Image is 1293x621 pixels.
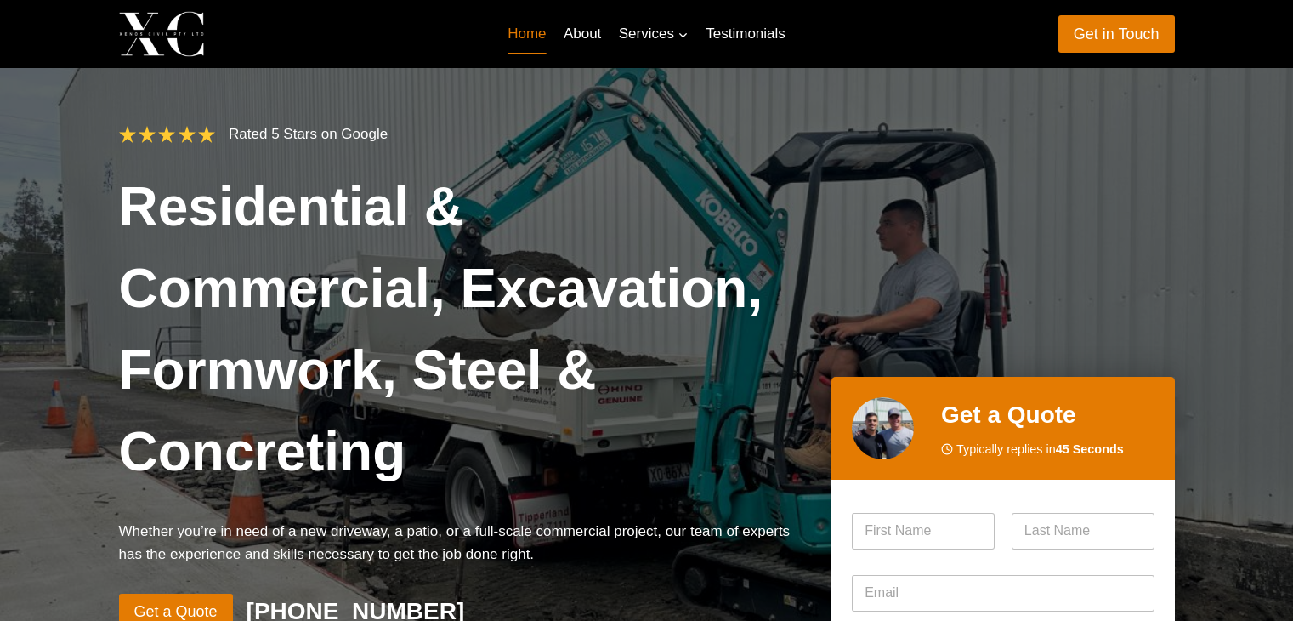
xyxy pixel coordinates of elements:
[610,14,698,54] a: Services
[218,20,337,47] p: Xenos Civil
[555,14,610,54] a: About
[1058,15,1175,52] a: Get in Touch
[119,520,805,566] p: Whether you’re in need of a new driveway, a patio, or a full-scale commercial project, our team o...
[499,14,794,54] nav: Primary Navigation
[956,440,1124,459] span: Typically replies in
[852,513,995,550] input: First Name
[499,14,555,54] a: Home
[1056,442,1124,456] strong: 45 Seconds
[229,122,388,145] p: Rated 5 Stars on Google
[941,397,1154,433] h2: Get a Quote
[852,575,1154,612] input: Email
[619,22,689,45] span: Services
[119,166,805,493] h1: Residential & Commercial, Excavation, Formwork, Steel & Concreting
[1012,513,1154,550] input: Last Name
[119,11,337,56] a: Xenos Civil
[119,11,204,56] img: Xenos Civil
[697,14,794,54] a: Testimonials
